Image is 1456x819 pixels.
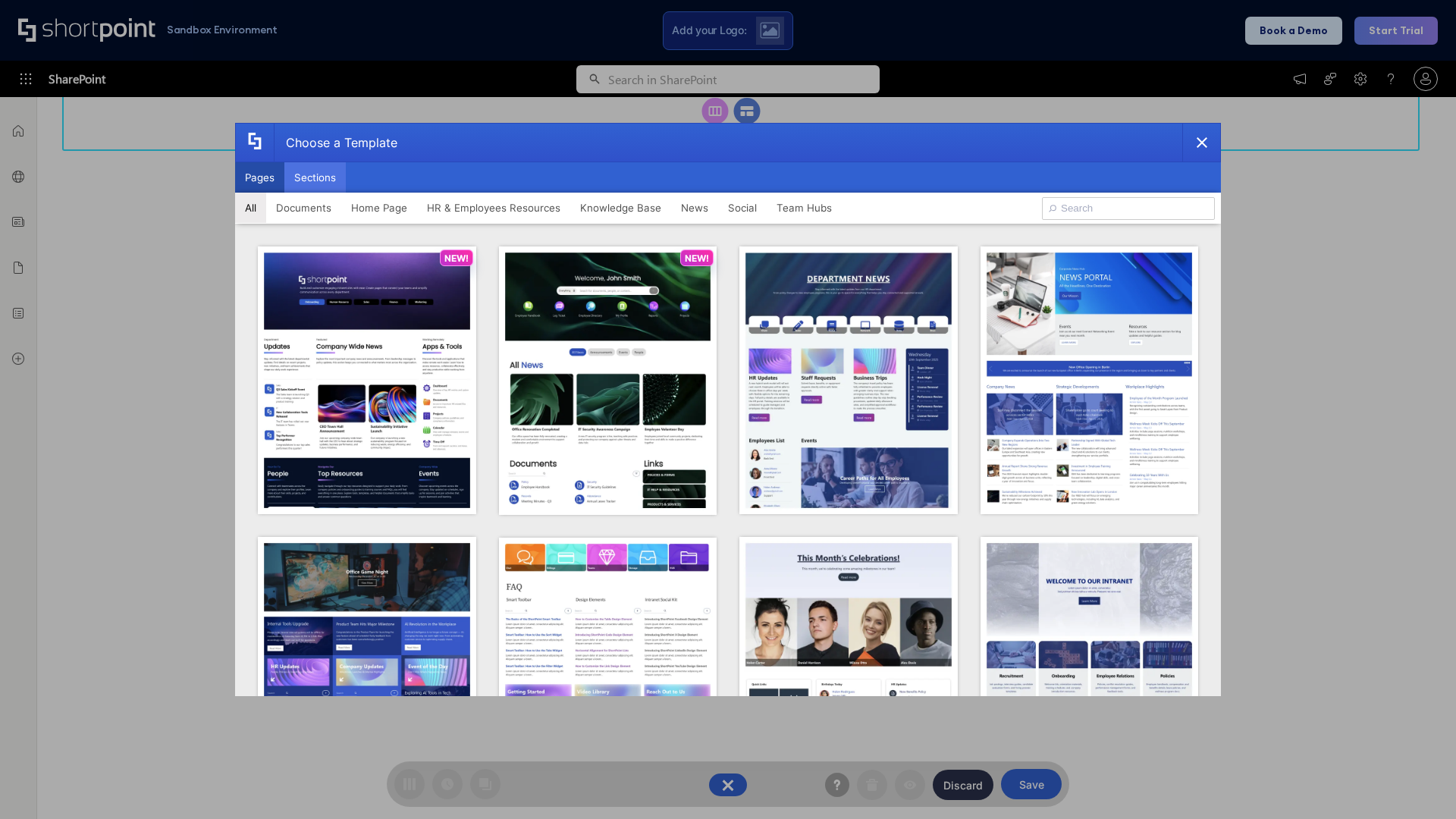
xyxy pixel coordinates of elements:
div: template selector [235,123,1221,696]
button: All [235,193,266,223]
p: NEW! [444,253,469,264]
button: News [671,193,718,223]
button: Sections [284,162,346,193]
button: Documents [266,193,341,223]
div: Choose a Template [274,124,397,162]
input: Search [1042,197,1215,220]
button: Home Page [341,193,417,223]
button: Team Hubs [767,193,842,223]
button: Pages [235,162,284,193]
button: Social [718,193,767,223]
iframe: Chat Widget [1380,746,1456,819]
button: HR & Employees Resources [417,193,570,223]
p: NEW! [685,253,709,264]
button: Knowledge Base [570,193,671,223]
